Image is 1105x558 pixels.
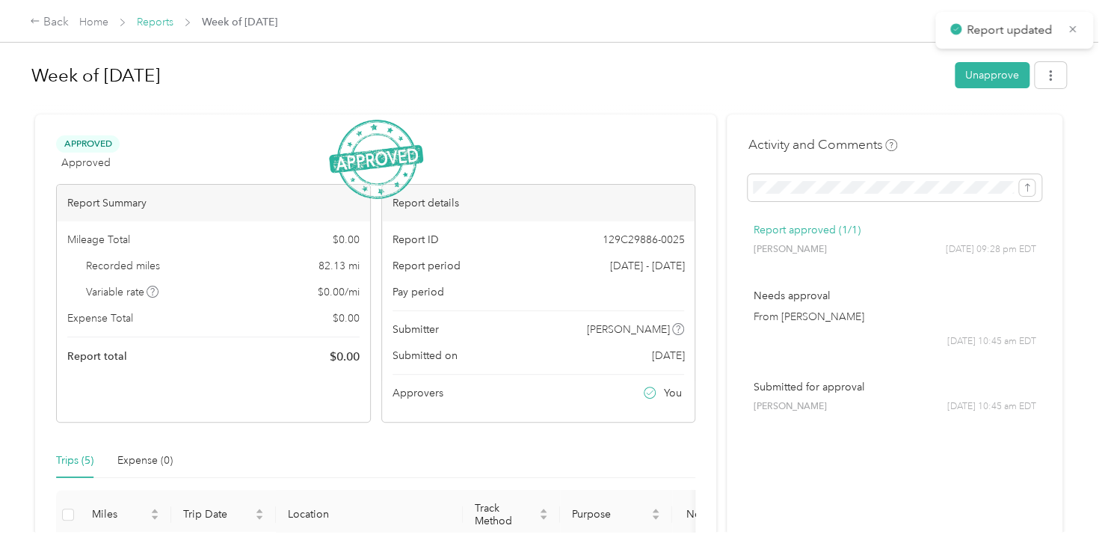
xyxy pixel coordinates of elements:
[753,243,826,257] span: [PERSON_NAME]
[463,490,560,540] th: Track Method
[955,62,1029,88] button: Unapprove
[92,508,147,521] span: Miles
[171,490,276,540] th: Trip Date
[382,185,695,221] div: Report details
[753,222,1036,238] p: Report approved (1/1)
[753,400,826,414] span: [PERSON_NAME]
[753,309,1036,325] p: From [PERSON_NAME]
[67,232,130,248] span: Mileage Total
[333,232,360,248] span: $ 0.00
[57,185,370,221] div: Report Summary
[333,310,360,326] span: $ 0.00
[86,258,160,274] span: Recorded miles
[393,385,443,401] span: Approvers
[947,400,1036,414] span: [DATE] 10:45 am EDT
[31,58,944,93] h1: Week of August 25 2025
[202,14,277,30] span: Week of [DATE]
[560,490,672,540] th: Purpose
[80,490,171,540] th: Miles
[61,155,111,171] span: Approved
[117,453,173,469] div: Expense (0)
[329,120,423,200] img: ApprovedStamp
[539,513,548,522] span: caret-down
[393,348,458,364] span: Submitted on
[753,288,1036,304] p: Needs approval
[753,379,1036,395] p: Submitted for approval
[651,513,660,522] span: caret-down
[539,506,548,515] span: caret-up
[393,322,439,337] span: Submitter
[651,348,684,364] span: [DATE]
[30,13,69,31] div: Back
[393,284,444,300] span: Pay period
[255,506,264,515] span: caret-up
[56,453,93,469] div: Trips (5)
[651,506,660,515] span: caret-up
[67,349,127,364] span: Report total
[150,513,159,522] span: caret-down
[255,513,264,522] span: caret-down
[672,490,728,540] th: Notes
[86,284,159,300] span: Variable rate
[572,508,648,521] span: Purpose
[330,348,360,366] span: $ 0.00
[587,322,670,337] span: [PERSON_NAME]
[1021,474,1105,558] iframe: Everlance-gr Chat Button Frame
[609,258,684,274] span: [DATE] - [DATE]
[79,16,108,28] a: Home
[967,21,1056,40] p: Report updated
[318,258,360,274] span: 82.13 mi
[602,232,684,248] span: 129C29886-0025
[318,284,360,300] span: $ 0.00 / mi
[748,135,897,154] h4: Activity and Comments
[393,258,461,274] span: Report period
[276,490,463,540] th: Location
[946,243,1036,257] span: [DATE] 09:28 pm EDT
[150,506,159,515] span: caret-up
[947,335,1036,349] span: [DATE] 10:45 am EDT
[67,310,133,326] span: Expense Total
[183,508,252,521] span: Trip Date
[393,232,439,248] span: Report ID
[475,502,536,527] span: Track Method
[137,16,173,28] a: Reports
[56,135,120,153] span: Approved
[664,385,682,401] span: You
